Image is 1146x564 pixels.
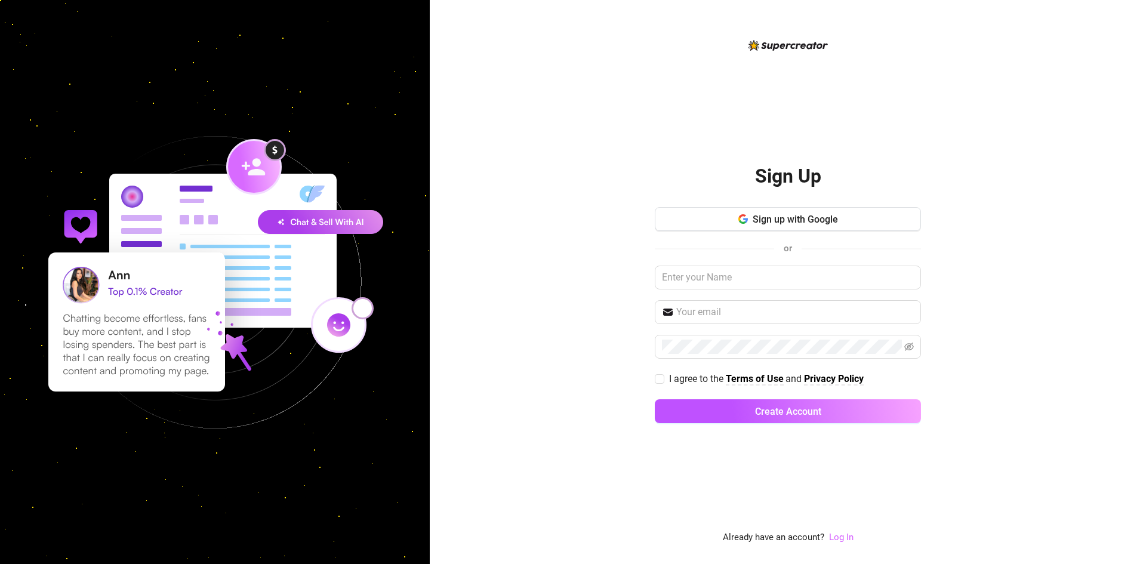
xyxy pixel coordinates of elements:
[904,342,914,352] span: eye-invisible
[755,406,821,417] span: Create Account
[8,76,421,489] img: signup-background-D0MIrEPF.svg
[748,40,828,51] img: logo-BBDzfeDw.svg
[804,373,864,386] a: Privacy Policy
[726,373,784,386] a: Terms of Use
[829,531,854,545] a: Log In
[655,207,921,231] button: Sign up with Google
[804,373,864,384] strong: Privacy Policy
[829,532,854,543] a: Log In
[655,399,921,423] button: Create Account
[723,531,824,545] span: Already have an account?
[669,373,726,384] span: I agree to the
[726,373,784,384] strong: Terms of Use
[753,214,838,225] span: Sign up with Google
[655,266,921,289] input: Enter your Name
[676,305,914,319] input: Your email
[755,164,821,189] h2: Sign Up
[785,373,804,384] span: and
[784,243,792,254] span: or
